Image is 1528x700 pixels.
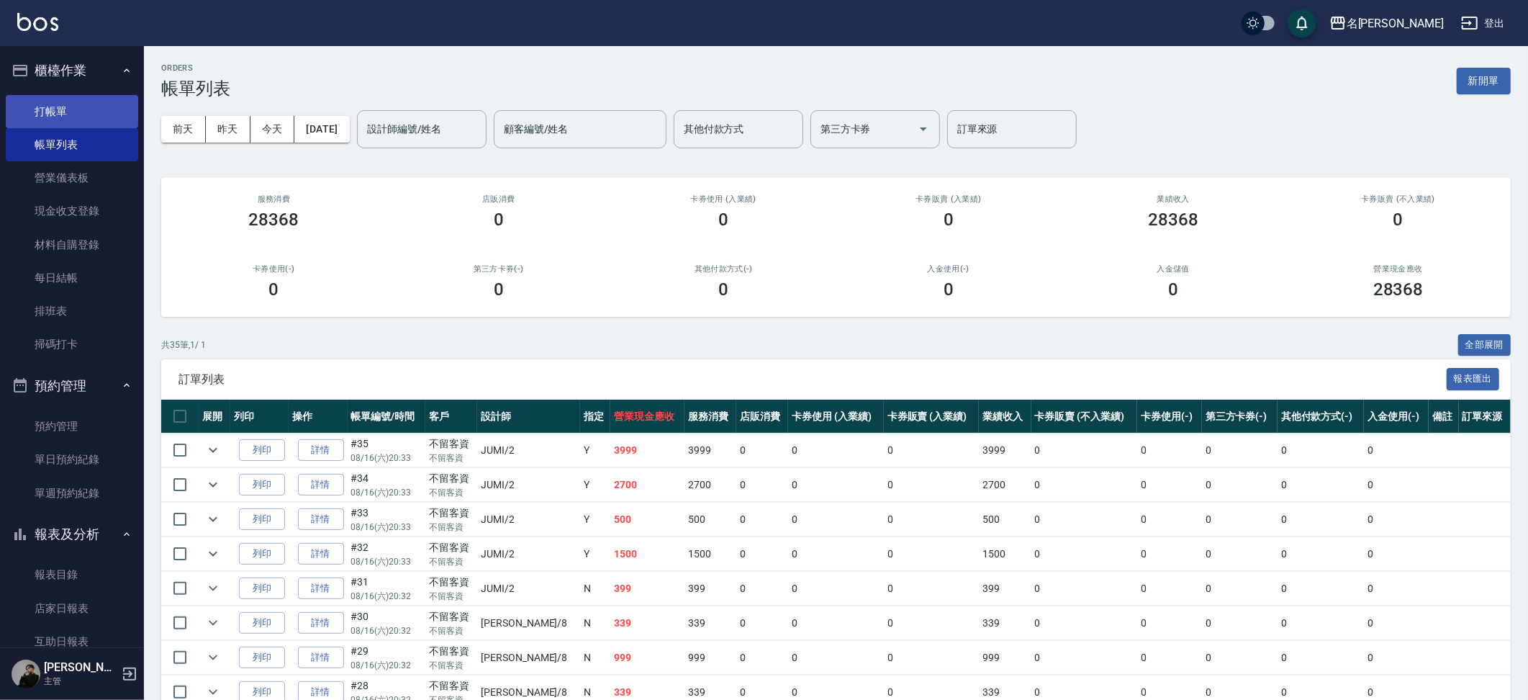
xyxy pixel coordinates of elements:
[718,279,728,300] h3: 0
[6,328,138,361] a: 掃碼打卡
[1458,334,1511,356] button: 全部展開
[202,578,224,599] button: expand row
[6,592,138,625] a: 店家日報表
[944,279,954,300] h3: 0
[580,537,610,571] td: Y
[1324,9,1450,38] button: 名[PERSON_NAME]
[6,95,138,128] a: 打帳單
[788,537,883,571] td: 0
[1364,400,1429,434] th: 入金使用(-)
[580,606,610,640] td: N
[610,641,684,675] td: 999
[348,606,425,640] td: #30
[1031,641,1138,675] td: 0
[239,647,285,669] button: 列印
[1278,537,1364,571] td: 0
[6,558,138,591] a: 報表目錄
[239,508,285,531] button: 列印
[884,537,979,571] td: 0
[477,606,580,640] td: [PERSON_NAME] /8
[1278,468,1364,502] td: 0
[44,675,117,688] p: 主管
[429,575,474,590] div: 不留客資
[17,13,58,31] img: Logo
[1364,606,1429,640] td: 0
[1364,537,1429,571] td: 0
[268,279,279,300] h3: 0
[788,468,883,502] td: 0
[1031,468,1138,502] td: 0
[1202,400,1278,434] th: 第三方卡券(-)
[161,63,230,73] h2: ORDERS
[1031,400,1138,434] th: 卡券販賣 (不入業績)
[610,537,684,571] td: 1500
[854,194,1044,204] h2: 卡券販賣 (入業績)
[1137,537,1202,571] td: 0
[6,477,138,510] a: 單週預約紀錄
[628,194,819,204] h2: 卡券使用 (入業績)
[788,434,883,467] td: 0
[1364,434,1429,467] td: 0
[736,503,788,537] td: 0
[429,506,474,521] div: 不留客資
[348,468,425,502] td: #34
[1457,73,1511,87] a: 新開單
[684,400,736,434] th: 服務消費
[979,503,1031,537] td: 500
[477,468,580,502] td: JUMI /2
[161,338,206,351] p: 共 35 筆, 1 / 1
[1278,400,1364,434] th: 其他付款方式(-)
[1288,9,1316,37] button: save
[6,367,138,405] button: 預約管理
[44,660,117,675] h5: [PERSON_NAME]
[979,572,1031,606] td: 399
[979,641,1031,675] td: 999
[429,436,474,452] div: 不留客資
[979,434,1031,467] td: 3999
[6,516,138,553] button: 報表及分析
[298,474,344,496] a: 詳情
[1373,279,1424,300] h3: 28368
[6,443,138,476] a: 單日預約紀錄
[684,468,736,502] td: 2700
[884,572,979,606] td: 0
[404,264,595,274] h2: 第三方卡券(-)
[979,468,1031,502] td: 2700
[429,521,474,534] p: 不留客資
[610,434,684,467] td: 3999
[580,468,610,502] td: Y
[884,400,979,434] th: 卡券販賣 (入業績)
[248,210,299,230] h3: 28368
[202,543,224,565] button: expand row
[610,606,684,640] td: 339
[1137,468,1202,502] td: 0
[1137,641,1202,675] td: 0
[429,678,474,694] div: 不留客資
[854,264,1044,274] h2: 入金使用(-)
[1031,537,1138,571] td: 0
[979,400,1031,434] th: 業績收入
[1148,210,1198,230] h3: 28368
[351,486,422,499] p: 08/16 (六) 20:33
[912,117,935,140] button: Open
[1202,572,1278,606] td: 0
[684,641,736,675] td: 999
[12,660,40,688] img: Person
[239,612,285,634] button: 列印
[1393,210,1403,230] h3: 0
[178,194,369,204] h3: 服務消費
[298,647,344,669] a: 詳情
[1202,537,1278,571] td: 0
[1202,606,1278,640] td: 0
[1347,14,1444,32] div: 名[PERSON_NAME]
[610,572,684,606] td: 399
[610,503,684,537] td: 500
[429,624,474,637] p: 不留客資
[230,400,289,434] th: 列印
[736,434,788,467] td: 0
[477,641,580,675] td: [PERSON_NAME] /8
[348,503,425,537] td: #33
[494,210,504,230] h3: 0
[736,572,788,606] td: 0
[404,194,595,204] h2: 店販消費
